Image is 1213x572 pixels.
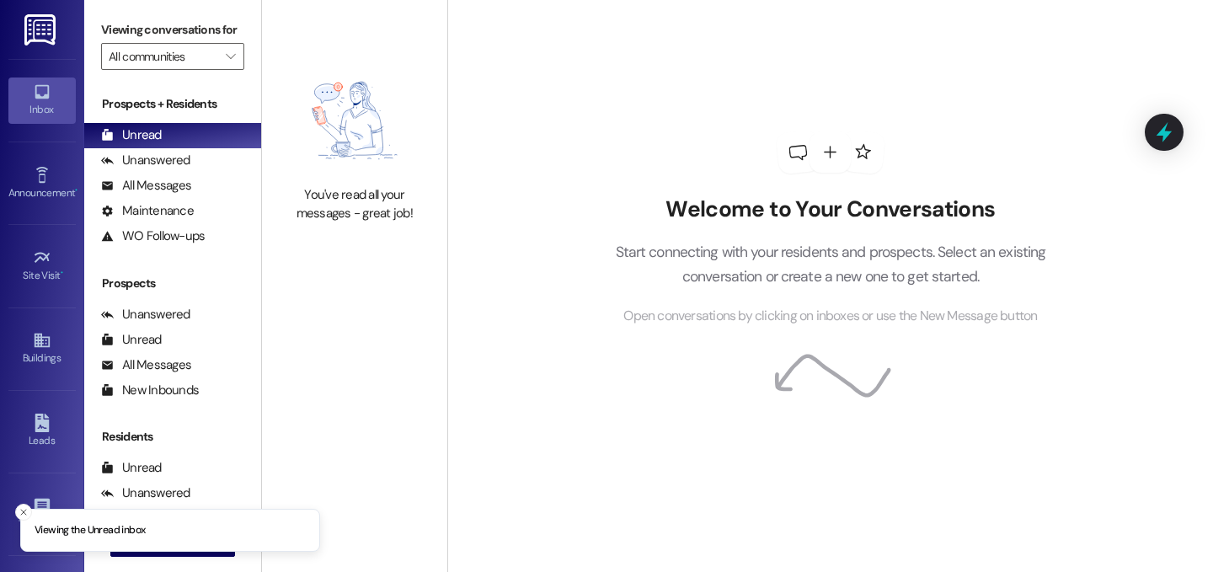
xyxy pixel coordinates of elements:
span: • [61,267,63,279]
a: Buildings [8,326,76,372]
a: Inbox [8,78,76,123]
input: All communities [109,43,217,70]
div: Unanswered [101,152,190,169]
h2: Welcome to Your Conversations [590,196,1071,223]
div: You've read all your messages - great job! [281,186,429,222]
a: Site Visit • [8,243,76,289]
p: Start connecting with your residents and prospects. Select an existing conversation or create a n... [590,240,1071,288]
div: Maintenance [101,202,194,220]
div: Unanswered [101,306,190,323]
div: All Messages [101,356,191,374]
div: All Messages [101,177,191,195]
div: Unread [101,459,162,477]
button: Close toast [15,504,32,521]
p: Viewing the Unread inbox [35,523,145,538]
img: empty-state [281,63,429,178]
div: Prospects + Residents [84,95,261,113]
img: ResiDesk Logo [24,14,59,45]
i:  [226,50,235,63]
label: Viewing conversations for [101,17,244,43]
div: Unread [101,331,162,349]
a: Templates • [8,492,76,537]
div: Residents [84,428,261,446]
div: New Inbounds [101,382,199,399]
a: Leads [8,409,76,454]
div: Unread [101,126,162,144]
span: • [75,184,77,196]
div: Prospects [84,275,261,292]
div: Unanswered [101,484,190,502]
div: WO Follow-ups [101,227,205,245]
span: Open conversations by clicking on inboxes or use the New Message button [623,306,1037,327]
